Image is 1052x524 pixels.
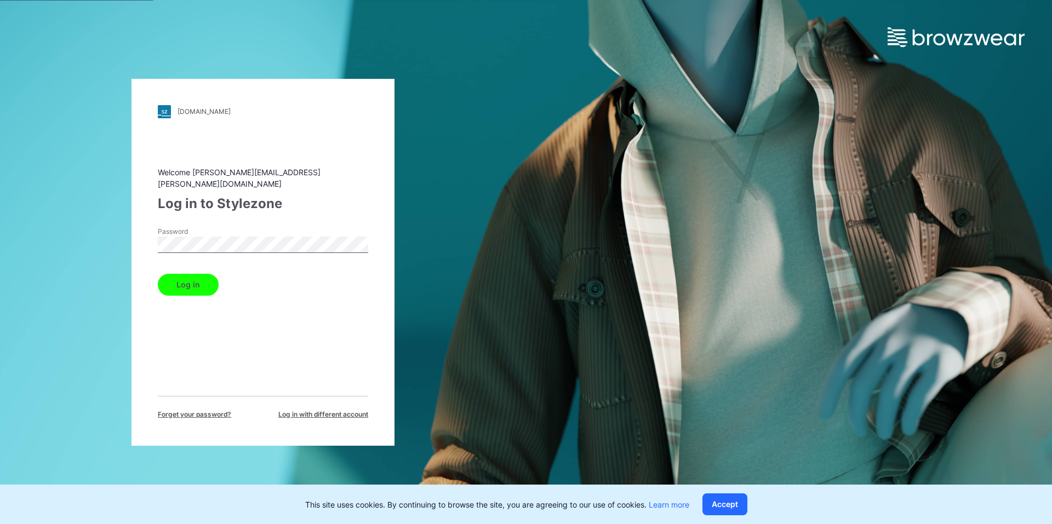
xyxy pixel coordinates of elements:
[158,105,171,118] img: stylezone-logo.562084cfcfab977791bfbf7441f1a819.svg
[158,227,235,237] label: Password
[158,105,368,118] a: [DOMAIN_NAME]
[158,194,368,214] div: Log in to Stylezone
[178,107,231,116] div: [DOMAIN_NAME]
[702,493,747,515] button: Accept
[305,499,689,510] p: This site uses cookies. By continuing to browse the site, you are agreeing to our use of cookies.
[158,166,368,189] div: Welcome [PERSON_NAME][EMAIL_ADDRESS][PERSON_NAME][DOMAIN_NAME]
[278,410,368,419] span: Log in with different account
[158,274,219,296] button: Log in
[888,27,1025,47] img: browzwear-logo.e42bd6dac1945053ebaf764b6aa21510.svg
[158,410,231,419] span: Forget your password?
[649,500,689,509] a: Learn more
